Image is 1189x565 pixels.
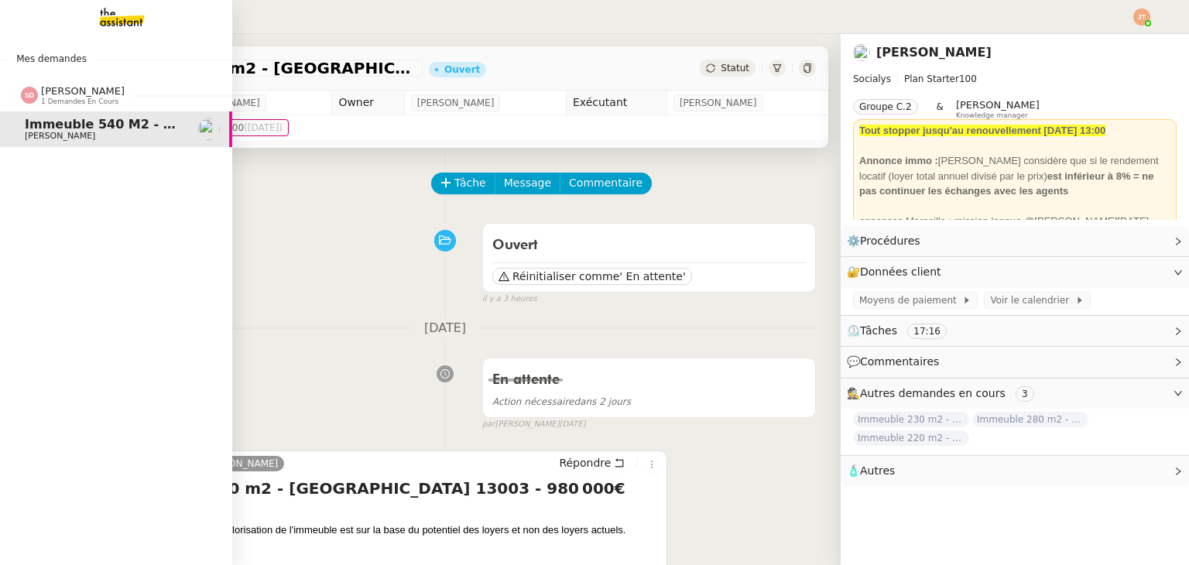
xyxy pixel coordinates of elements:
[559,455,611,471] span: Répondre
[853,74,891,84] span: Socialys
[560,418,586,431] span: [DATE]
[847,464,895,477] span: 🧴
[859,125,1105,136] strong: Tout stopper jusqu'au renouvellement [DATE] 13:00
[198,118,220,140] img: users%2FSADz3OCgrFNaBc1p3ogUv5k479k1%2Favatar%2Fccbff511-0434-4584-b662-693e5a00b7b7
[492,396,631,407] span: dans 2 jours
[553,454,630,471] button: Répondre
[21,87,38,104] img: svg
[482,216,508,228] span: false
[444,65,480,74] div: Ouvert
[859,153,1170,199] div: [PERSON_NAME] considère que si le rendement locatif (loyer total annuel divisé par le prix)
[847,232,927,250] span: ⚙️
[860,464,895,477] span: Autres
[81,537,660,553] div: Bien à vous,
[956,99,1040,119] app-user-label: Knowledge manager
[841,347,1189,377] div: 💬Commentaires
[847,263,947,281] span: 🔐
[860,387,1006,399] span: Autres demandes en cours
[81,60,416,76] span: Immeuble 540 m2 - [GEOGRAPHIC_DATA] 13003 - 980 000€
[907,324,947,339] nz-tag: 17:16
[959,74,977,84] span: 100
[41,98,118,106] span: 1 demandes en cours
[566,91,666,115] td: Exécutant
[454,174,486,192] span: Tâche
[492,268,692,285] button: Réinitialiser comme' En attente'
[482,418,586,431] small: [PERSON_NAME]
[847,387,1040,399] span: 🕵️
[25,131,95,141] span: [PERSON_NAME]
[847,355,946,368] span: 💬
[504,174,551,192] span: Message
[859,293,962,308] span: Moyens de paiement
[860,265,941,278] span: Données client
[560,173,652,194] button: Commentaire
[569,174,642,192] span: Commentaire
[876,45,992,60] a: [PERSON_NAME]
[841,378,1189,409] div: 🕵️Autres demandes en cours 3
[847,324,960,337] span: ⏲️
[853,412,969,427] span: Immeuble 230 m2 - [GEOGRAPHIC_DATA] 13400 - 555 000€
[417,95,495,111] span: [PERSON_NAME]
[412,318,478,339] span: [DATE]
[7,51,96,67] span: Mes demandes
[244,122,283,133] span: ([DATE])
[195,457,285,471] a: [PERSON_NAME]
[721,63,749,74] span: Statut
[81,507,660,553] div: Bonjour,
[482,293,537,306] span: il y a 3 heures
[81,522,660,538] div: On ne donnera pas suite car la valorisation de l'immeuble est sur la base du potentiel des loyers...
[904,74,959,84] span: Plan Starter
[492,396,574,407] span: Action nécessaire
[860,235,920,247] span: Procédures
[853,99,918,115] nz-tag: Groupe C.2
[972,412,1088,427] span: Immeuble 280 m2 - [GEOGRAPHIC_DATA] 13100 - 1 349 000€
[1016,386,1034,402] nz-tag: 3
[956,99,1040,111] span: [PERSON_NAME]
[482,351,508,363] span: false
[990,293,1074,308] span: Voir le calendrier
[859,155,938,166] strong: Annonce immo :
[853,430,969,446] span: Immeuble 220 m2 - [GEOGRAPHIC_DATA] 13400 - 450 000€
[41,85,125,97] span: [PERSON_NAME]
[431,173,495,194] button: Tâche
[853,44,870,61] img: users%2FSADz3OCgrFNaBc1p3ogUv5k479k1%2Favatar%2Fccbff511-0434-4584-b662-693e5a00b7b7
[841,257,1189,287] div: 🔐Données client
[482,418,495,431] span: par
[495,173,560,194] button: Message
[1133,9,1150,26] img: svg
[937,99,944,119] span: &
[25,117,432,132] span: Immeuble 540 m2 - [GEOGRAPHIC_DATA] 13003 - 980 000€
[512,269,619,284] span: Réinitialiser comme
[332,91,404,115] td: Owner
[492,238,538,252] span: Ouvert
[841,226,1189,256] div: ⚙️Procédures
[860,355,939,368] span: Commentaires
[841,456,1189,486] div: 🧴Autres
[680,95,757,111] span: [PERSON_NAME]
[619,269,685,284] span: ' En attente'
[841,316,1189,346] div: ⏲️Tâches 17:16
[860,324,897,337] span: Tâches
[183,120,283,135] span: [DATE] 00:00
[956,111,1028,120] span: Knowledge manager
[492,373,560,387] span: En attente
[859,214,1170,229] div: annonces Marseille : mission longue @[PERSON_NAME][DATE]
[81,478,660,499] h4: Re: Immeuble 540 m2 - [GEOGRAPHIC_DATA] 13003 - 980 000€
